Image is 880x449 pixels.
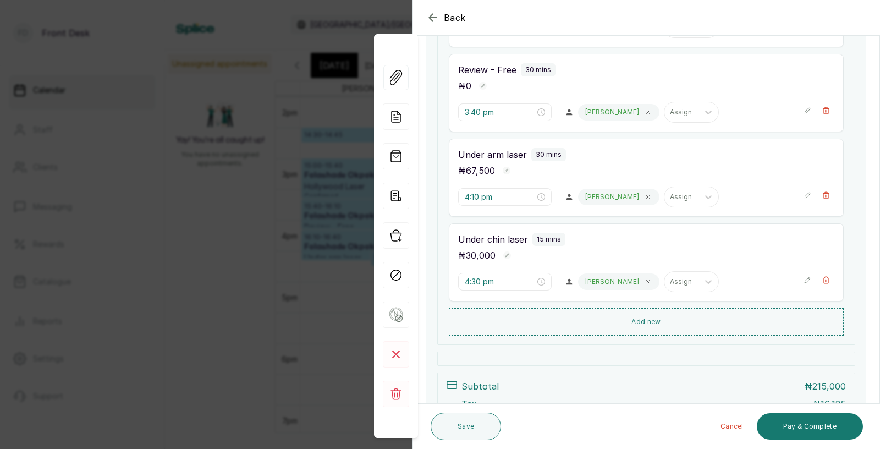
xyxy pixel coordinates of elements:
span: 16,125 [821,398,846,409]
button: Back [426,11,466,24]
span: 67,500 [466,165,495,176]
input: Select time [465,191,535,203]
p: 30 mins [525,65,551,74]
span: Back [444,11,466,24]
p: Review - Free [458,63,516,76]
p: 15 mins [537,235,561,244]
span: 215,000 [812,381,846,392]
button: Add new [449,308,844,336]
button: Cancel [712,413,752,440]
p: Subtotal [461,380,499,393]
input: Select time [465,276,535,288]
p: Tax [461,397,477,410]
p: ₦ [458,79,471,92]
p: [PERSON_NAME] [585,277,639,286]
p: [PERSON_NAME] [585,193,639,201]
p: ₦ [458,164,495,177]
p: 30 mins [536,150,562,159]
span: 0 [466,80,471,91]
p: [PERSON_NAME] [585,108,639,117]
p: ₦ [458,249,496,262]
p: ₦ [813,397,846,410]
button: Pay & Complete [757,413,863,440]
input: Select time [465,106,535,118]
p: ₦ [805,380,846,393]
p: Under arm laser [458,148,527,161]
button: Save [431,413,501,440]
p: Under chin laser [458,233,528,246]
span: 30,000 [466,250,496,261]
